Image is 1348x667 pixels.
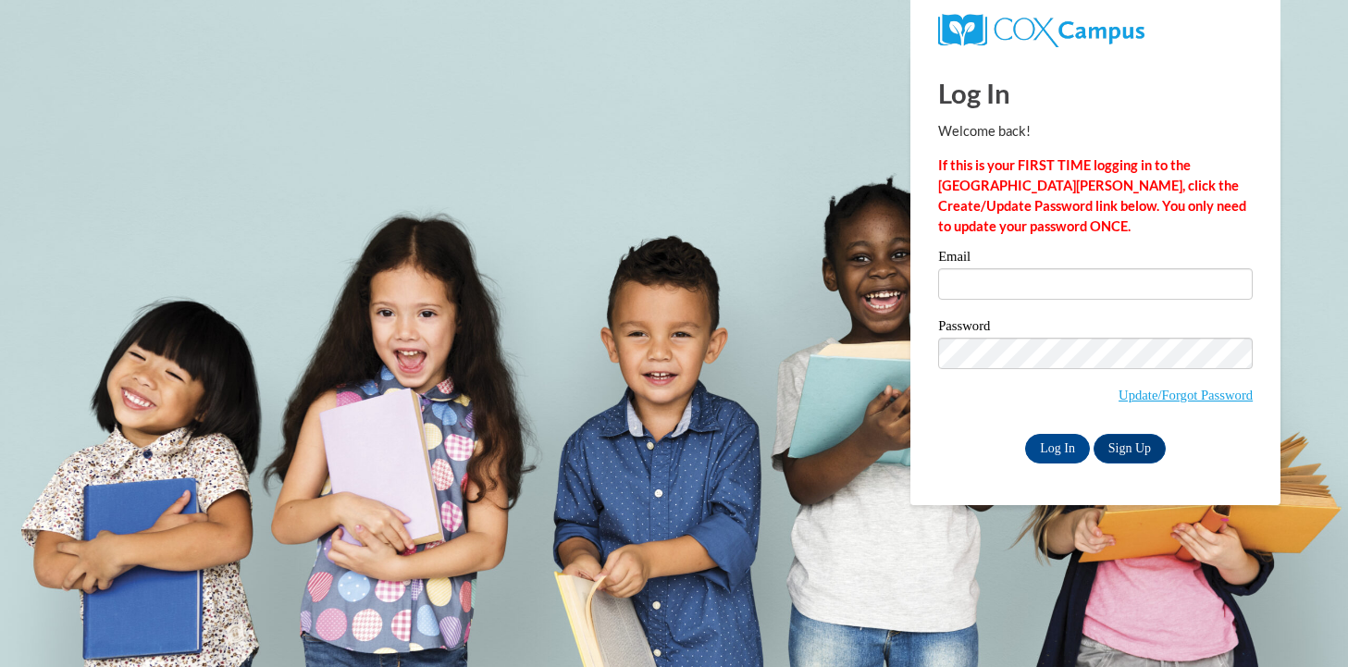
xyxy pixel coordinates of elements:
label: Password [938,319,1253,338]
h1: Log In [938,74,1253,112]
strong: If this is your FIRST TIME logging in to the [GEOGRAPHIC_DATA][PERSON_NAME], click the Create/Upd... [938,157,1246,234]
img: COX Campus [938,14,1144,47]
input: Log In [1025,434,1090,463]
label: Email [938,250,1253,268]
p: Welcome back! [938,121,1253,142]
a: Update/Forgot Password [1119,388,1253,402]
a: Sign Up [1094,434,1166,463]
a: COX Campus [938,21,1144,37]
